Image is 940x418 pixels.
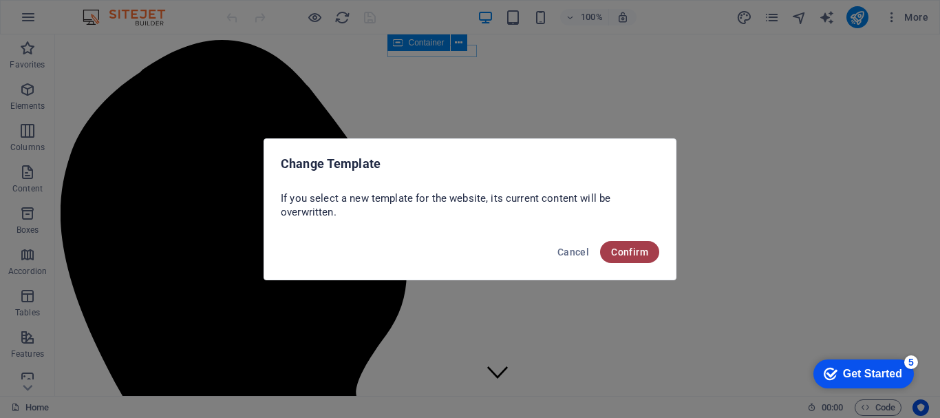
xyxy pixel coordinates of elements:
span: Cancel [557,247,589,258]
button: Confirm [600,241,659,263]
span: Confirm [611,247,648,258]
div: 5 [102,3,116,17]
div: Get Started 5 items remaining, 0% complete [11,7,111,36]
h2: Change Template [281,156,659,172]
button: Cancel [552,241,595,263]
p: If you select a new template for the website, its current content will be overwritten. [281,191,659,219]
div: Get Started [41,15,100,28]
